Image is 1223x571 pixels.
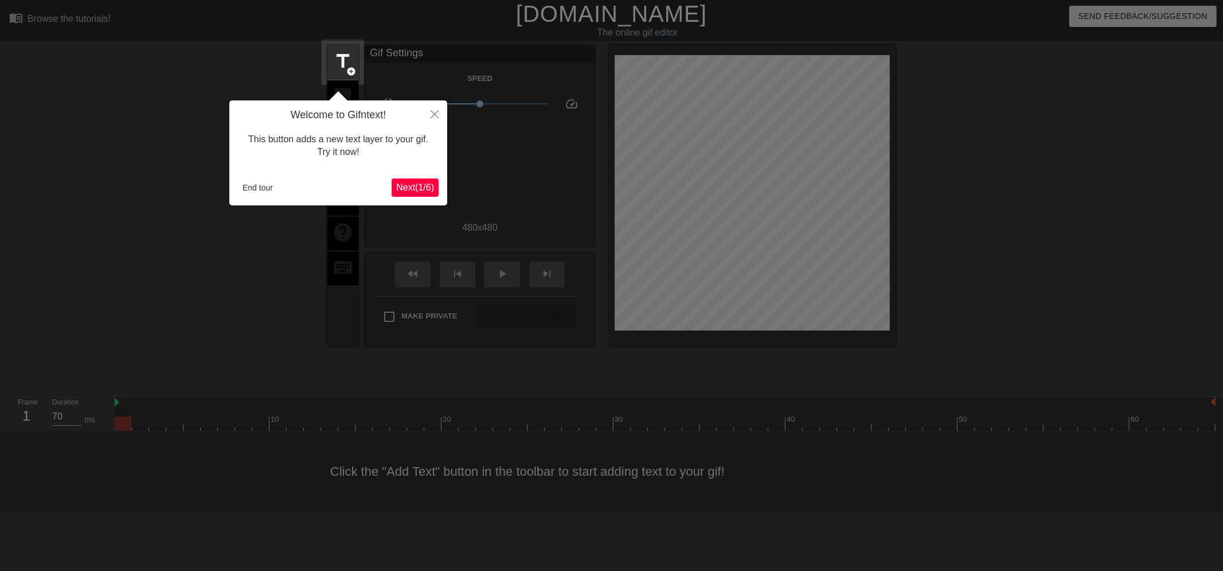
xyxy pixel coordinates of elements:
button: End tour [238,179,278,196]
h4: Welcome to Gifntext! [238,109,439,122]
span: Next ( 1 / 6 ) [396,182,434,192]
button: Next [392,178,439,197]
button: Close [422,100,447,127]
div: This button adds a new text layer to your gif. Try it now! [238,122,439,170]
